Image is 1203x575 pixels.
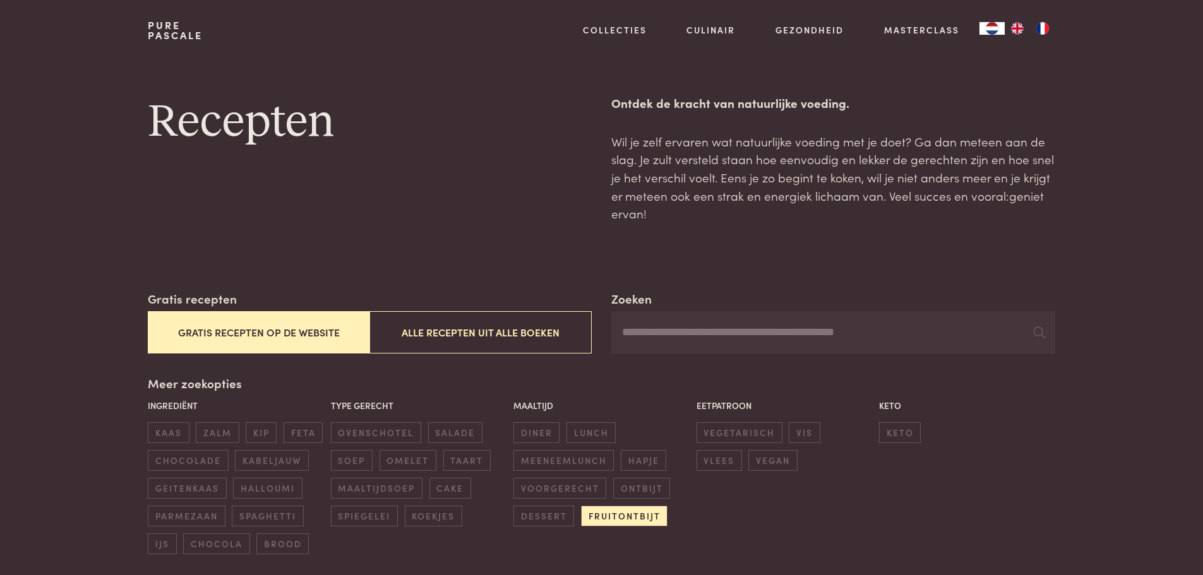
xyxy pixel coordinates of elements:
[513,450,614,471] span: meeneemlunch
[428,422,482,443] span: salade
[331,422,421,443] span: ovenschotel
[879,422,921,443] span: keto
[513,506,574,526] span: dessert
[1030,22,1055,35] a: FR
[148,20,203,40] a: PurePascale
[789,422,820,443] span: vis
[331,506,398,526] span: spiegelei
[611,290,652,308] label: Zoeken
[331,478,422,499] span: maaltijdsoep
[148,311,369,353] button: Gratis recepten op de website
[566,422,616,443] span: lunch
[697,399,873,412] p: Eetpatroon
[183,533,249,554] span: chocola
[613,478,670,499] span: ontbijt
[513,478,606,499] span: voorgerecht
[246,422,277,443] span: kip
[369,311,591,353] button: Alle recepten uit alle boeken
[235,450,308,471] span: kabeljauw
[583,23,647,37] a: Collecties
[879,399,1055,412] p: Keto
[405,506,462,526] span: koekjes
[611,94,849,111] strong: Ontdek de kracht van natuurlijke voeding.
[611,133,1055,223] p: Wil je zelf ervaren wat natuurlijke voeding met je doet? Ga dan meteen aan de slag. Je zult verst...
[148,450,228,471] span: chocolade
[256,533,309,554] span: brood
[581,506,667,526] span: fruitontbijt
[979,22,1005,35] div: Language
[1005,22,1055,35] ul: Language list
[1005,22,1030,35] a: EN
[443,450,491,471] span: taart
[979,22,1005,35] a: NL
[621,450,666,471] span: hapje
[148,422,189,443] span: kaas
[196,422,239,443] span: zalm
[148,478,226,499] span: geitenkaas
[148,94,591,151] h1: Recepten
[697,450,742,471] span: vlees
[284,422,323,443] span: feta
[331,450,373,471] span: soep
[884,23,959,37] a: Masterclass
[748,450,797,471] span: vegan
[331,399,507,412] p: Type gerecht
[697,422,782,443] span: vegetarisch
[513,399,690,412] p: Maaltijd
[380,450,436,471] span: omelet
[148,506,225,526] span: parmezaan
[979,22,1055,35] aside: Language selected: Nederlands
[232,506,303,526] span: spaghetti
[233,478,302,499] span: halloumi
[513,422,560,443] span: diner
[429,478,471,499] span: cake
[148,533,176,554] span: ijs
[686,23,735,37] a: Culinair
[775,23,844,37] a: Gezondheid
[148,399,324,412] p: Ingrediënt
[148,290,237,308] label: Gratis recepten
